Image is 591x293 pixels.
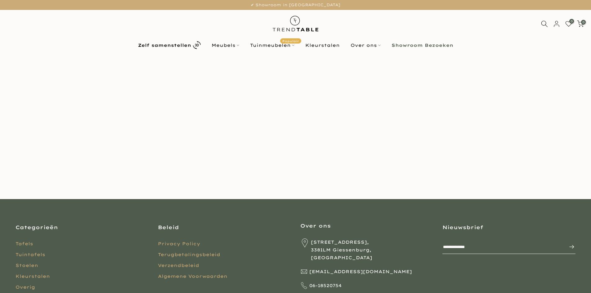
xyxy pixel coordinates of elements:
[206,42,244,49] a: Meubels
[268,10,323,38] img: trend-table
[280,38,301,43] span: Populair
[392,43,453,47] b: Showroom Bezoeken
[8,2,583,8] p: ✔ Showroom in [GEOGRAPHIC_DATA]
[562,241,575,253] button: Inschrijven
[138,43,191,47] b: Zelf samenstellen
[569,19,574,24] span: 0
[309,282,342,290] span: 06-18520754
[132,40,206,51] a: Zelf samenstellen
[311,238,433,262] span: [STREET_ADDRESS], 3381LM Giessenburg, [GEOGRAPHIC_DATA]
[300,222,433,229] h3: Over ons
[158,252,220,257] a: Terugbetalingsbeleid
[581,20,586,24] span: 0
[309,268,412,276] span: [EMAIL_ADDRESS][DOMAIN_NAME]
[386,42,459,49] a: Showroom Bezoeken
[16,252,45,257] a: Tuintafels
[158,224,291,231] h3: Beleid
[565,20,572,27] a: 0
[158,263,199,268] a: Verzendbeleid
[16,263,38,268] a: Stoelen
[158,273,227,279] a: Algemene Voorwaarden
[562,243,575,251] span: Inschrijven
[158,241,200,246] a: Privacy Policy
[16,284,35,290] a: Overig
[16,224,149,231] h3: Categorieën
[244,42,300,49] a: TuinmeubelenPopulair
[345,42,386,49] a: Over ons
[300,42,345,49] a: Kleurstalen
[442,224,575,231] h3: Nieuwsbrief
[16,241,33,246] a: Tafels
[16,273,50,279] a: Kleurstalen
[577,20,584,27] a: 0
